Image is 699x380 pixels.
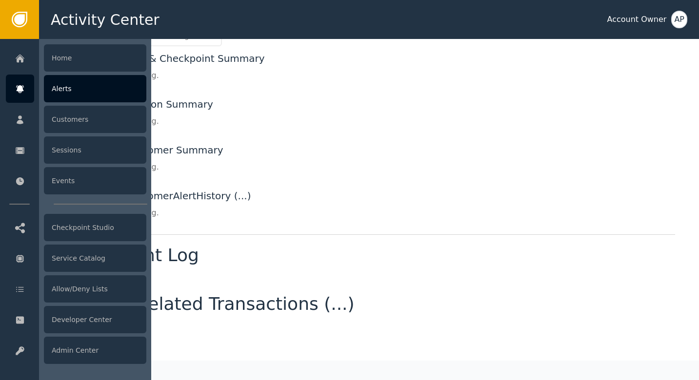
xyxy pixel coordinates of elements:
[44,275,146,303] div: Allow/Deny Lists
[44,337,146,364] div: Admin Center
[6,75,146,103] a: Alerts
[44,136,146,164] div: Sessions
[607,14,666,25] div: Account Owner
[6,305,146,334] a: Developer Center
[44,75,146,102] div: Alerts
[44,214,146,241] div: Checkpoint Studio
[126,97,675,112] div: Session Summary
[126,51,675,66] div: Alert & Checkpoint Summary
[44,167,146,194] div: Events
[6,213,146,242] a: Checkpoint Studio
[44,245,146,272] div: Service Catalog
[63,295,675,313] div: Session-Related Transactions ( ... )
[6,336,146,364] a: Admin Center
[126,189,675,203] div: Customer Alert History ( ... )
[44,44,146,72] div: Home
[6,275,146,303] a: Allow/Deny Lists
[6,167,146,195] a: Events
[6,44,146,72] a: Home
[51,9,160,31] span: Activity Center
[6,136,146,164] a: Sessions
[44,106,146,133] div: Customers
[63,247,675,264] div: Checkpoint Log
[671,11,687,28] button: AP
[6,105,146,133] a: Customers
[44,306,146,333] div: Developer Center
[126,143,675,157] div: Customer Summary
[6,244,146,272] a: Service Catalog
